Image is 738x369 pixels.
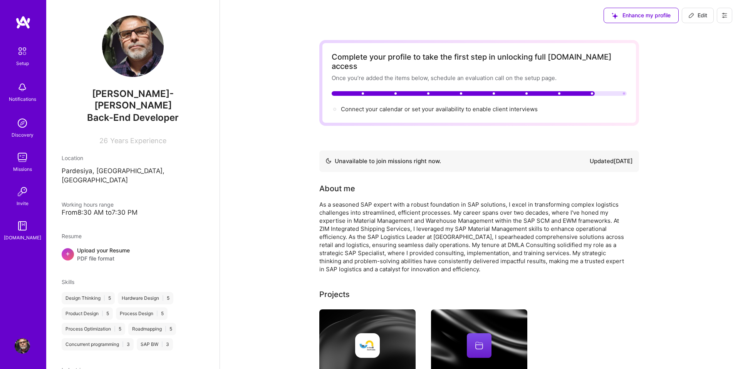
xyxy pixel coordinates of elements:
span: 26 [99,137,108,145]
span: Edit [688,12,707,19]
div: Updated [DATE] [590,157,633,166]
span: Connect your calendar or set your availability to enable client interviews [341,105,538,113]
div: [DOMAIN_NAME] [4,234,41,242]
span: Enhance my profile [612,12,671,19]
span: | [114,326,116,332]
div: Notifications [9,95,36,103]
div: Process Design 5 [116,307,168,320]
a: User Avatar [13,338,32,354]
img: User Avatar [15,338,30,354]
img: Invite [15,184,30,199]
span: | [122,341,124,347]
button: Enhance my profile [604,8,679,23]
div: As a seasoned SAP expert with a robust foundation in SAP solutions, I excel in transforming compl... [319,200,627,273]
div: Once you’re added the items below, schedule an evaluation call on the setup page. [332,74,627,82]
span: [PERSON_NAME]-[PERSON_NAME] [62,88,204,111]
img: logo [15,15,31,29]
div: Process Optimization 5 [62,323,125,335]
div: From 8:30 AM to 7:30 PM [62,209,204,217]
span: | [104,295,105,301]
img: Availability [325,158,332,164]
i: icon SuggestedTeams [612,13,618,19]
div: Hardware Design 5 [118,292,173,304]
div: Design Thinking 5 [62,292,115,304]
div: Complete your profile to take the first step in unlocking full [DOMAIN_NAME] access [332,52,627,71]
span: Resume [62,233,82,239]
div: Projects [319,289,350,300]
img: bell [15,80,30,95]
span: | [165,326,166,332]
img: Company logo [355,333,380,358]
div: Unavailable to join missions right now. [325,157,441,166]
img: discovery [15,115,30,131]
p: Pardesiya, [GEOGRAPHIC_DATA], [GEOGRAPHIC_DATA] [62,167,204,185]
img: setup [14,43,30,59]
span: Years Experience [110,137,166,145]
div: Setup [16,59,29,67]
span: Skills [62,279,74,285]
div: Roadmapping 5 [128,323,176,335]
span: | [102,311,103,317]
div: +Upload your ResumePDF file format [62,246,204,262]
div: SAP BW 3 [137,338,173,351]
img: User Avatar [102,15,164,77]
div: Invite [17,199,29,207]
span: + [65,249,70,257]
div: Upload your Resume [77,246,130,262]
span: PDF file format [77,254,130,262]
span: Working hours range [62,201,114,208]
span: | [161,341,163,347]
span: | [162,295,164,301]
div: Concurrent programming 3 [62,338,134,351]
div: Discovery [12,131,34,139]
span: Back-End Developer [87,112,179,123]
span: | [156,311,158,317]
button: Edit [682,8,714,23]
div: Location [62,154,204,162]
div: About me [319,183,355,194]
img: teamwork [15,150,30,165]
div: Missions [13,165,32,173]
img: guide book [15,218,30,234]
div: Product Design 5 [62,307,113,320]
